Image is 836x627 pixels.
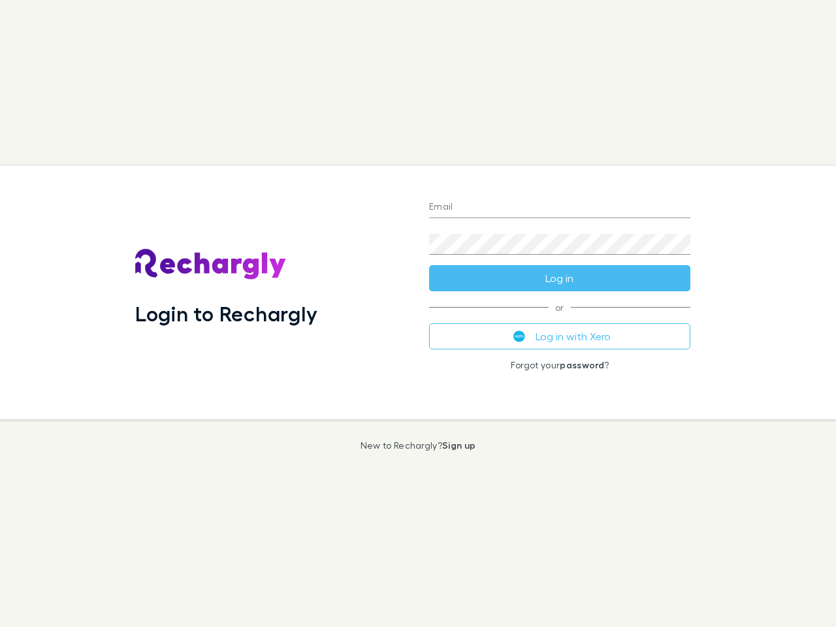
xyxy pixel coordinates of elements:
h1: Login to Rechargly [135,301,317,326]
span: or [429,307,690,308]
a: Sign up [442,440,475,451]
button: Log in [429,265,690,291]
a: password [560,359,604,370]
img: Xero's logo [513,330,525,342]
p: New to Rechargly? [361,440,476,451]
img: Rechargly's Logo [135,249,287,280]
p: Forgot your ? [429,360,690,370]
button: Log in with Xero [429,323,690,349]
